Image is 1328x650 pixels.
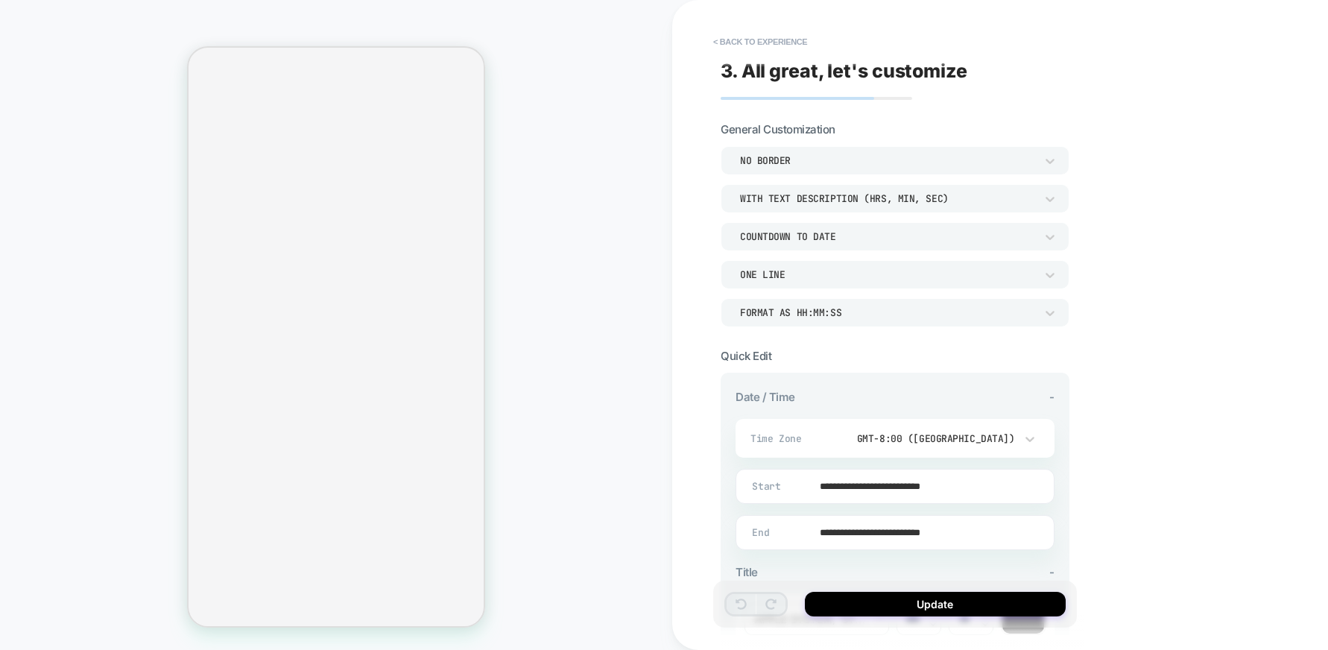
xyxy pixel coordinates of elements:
[838,432,1015,445] div: GMT-8:00 ([GEOGRAPHIC_DATA])
[736,390,795,404] span: Date / Time
[721,349,771,363] span: Quick Edit
[805,592,1066,616] button: Update
[740,306,1035,319] div: Format as HH:MM:SS
[740,192,1035,205] div: WITH TEXT DESCRIPTION (HRS, MIN, SEC)
[1049,565,1055,579] span: -
[750,432,829,445] span: Time Zone
[736,565,758,579] span: Title
[706,30,815,54] button: < Back to experience
[721,122,835,136] span: General Customization
[740,154,1035,167] div: NO BORDER
[1049,390,1055,404] span: -
[721,60,967,82] span: 3. All great, let's customize
[740,230,1035,243] div: COUNTDOWN TO DATE
[740,268,1035,281] div: ONE LINE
